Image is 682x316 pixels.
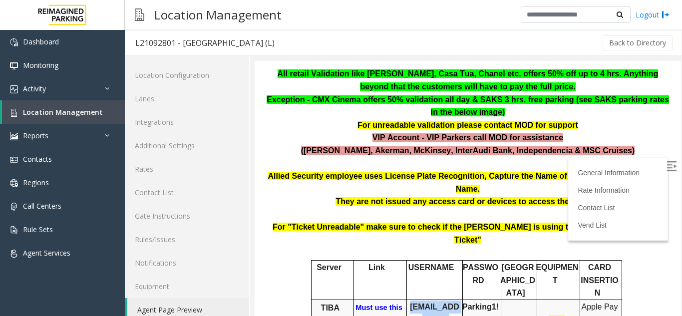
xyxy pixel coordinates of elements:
img: 'icon' [10,179,18,187]
img: 'icon' [10,226,18,234]
img: 'icon' [10,250,18,258]
img: 'icon' [10,38,18,46]
a: Equipment [125,275,249,298]
a: Location Management [2,100,125,124]
h3: Location Management [149,2,287,27]
img: 'icon' [10,156,18,164]
button: Back to Directory [603,35,673,50]
a: Vend List [323,160,352,168]
span: Reports [23,131,48,140]
span: Call Centers [23,201,61,211]
b: Allied Security employee uses License Plate Recognition, Capture the Name of the Employee & Compa... [13,111,413,132]
span: USERNAME [154,202,200,211]
a: Notifications [125,251,249,275]
b: Must use this link to get into server [99,243,149,273]
a: General Information [323,108,385,116]
a: Gate Instructions [125,204,249,228]
span: TIBA [66,243,85,251]
span: Agent Services [23,248,70,258]
a: Additional Settings [125,134,249,157]
img: logout [662,9,670,20]
a: Rates [125,157,249,181]
img: 'icon' [10,132,18,140]
b: VIP Account - VIP Parkers call MOD for assistance [118,72,309,81]
span: Rule Sets [23,225,53,234]
span: Monitoring [23,60,58,70]
img: 'icon' [10,62,18,70]
span: EQUIPMENT [281,202,324,224]
span: PASSWORD [208,202,244,224]
span: Apple Pay accepted at exit gate [325,242,366,276]
a: Lanes [125,87,249,110]
a: Contact List [125,181,249,204]
span: Contacts [23,154,52,164]
a: Rules/Issues [125,228,249,251]
a: Location Configuration [125,63,249,87]
span: CARD INSERTION [326,202,364,236]
span: Link [114,202,130,211]
img: 'icon' [10,203,18,211]
span: Location Management [23,107,103,117]
b: All retail Validation like [PERSON_NAME], Casa Tua, Chanel etc. offers 50% off up to 4 hrs. Anyth... [23,8,404,30]
span: [GEOGRAPHIC_DATA] [246,202,281,236]
span: Dashboard [23,37,59,46]
b: For unreadable validation please contact MOD for support [103,60,324,68]
img: 'icon' [10,85,18,93]
a: Logout [636,9,670,20]
img: Open/Close Sidebar Menu [412,100,422,110]
b: They are not issued any access card or devices to access the garage. [81,136,345,145]
a: Must use this link to get into server [99,242,149,273]
b: For "Ticket Unreadable" make sure to check if the [PERSON_NAME] is using the "Correct Parking Dat... [18,162,408,183]
b: [EMAIL_ADDRESS][DOMAIN_NAME] [154,242,205,289]
b: Exception - CMX Cinema offers 50% validation all day & SAKS 3 hrs. free parking (see SAKS parking... [12,34,414,56]
div: L21092801 - [GEOGRAPHIC_DATA] (L) [135,36,275,49]
b: ([PERSON_NAME], Akerman, McKinsey, InterAudi Bank, Independencia & MSC Cruises) [46,85,380,94]
span: Server [62,202,87,211]
img: 'icon' [10,109,18,117]
a: Integrations [125,110,249,134]
span: Activity [23,84,46,93]
a: Rate Information [323,125,375,133]
b: Parking1! [208,242,244,250]
span: Regions [23,178,49,187]
a: Contact List [323,143,360,151]
img: pageIcon [135,2,144,27]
